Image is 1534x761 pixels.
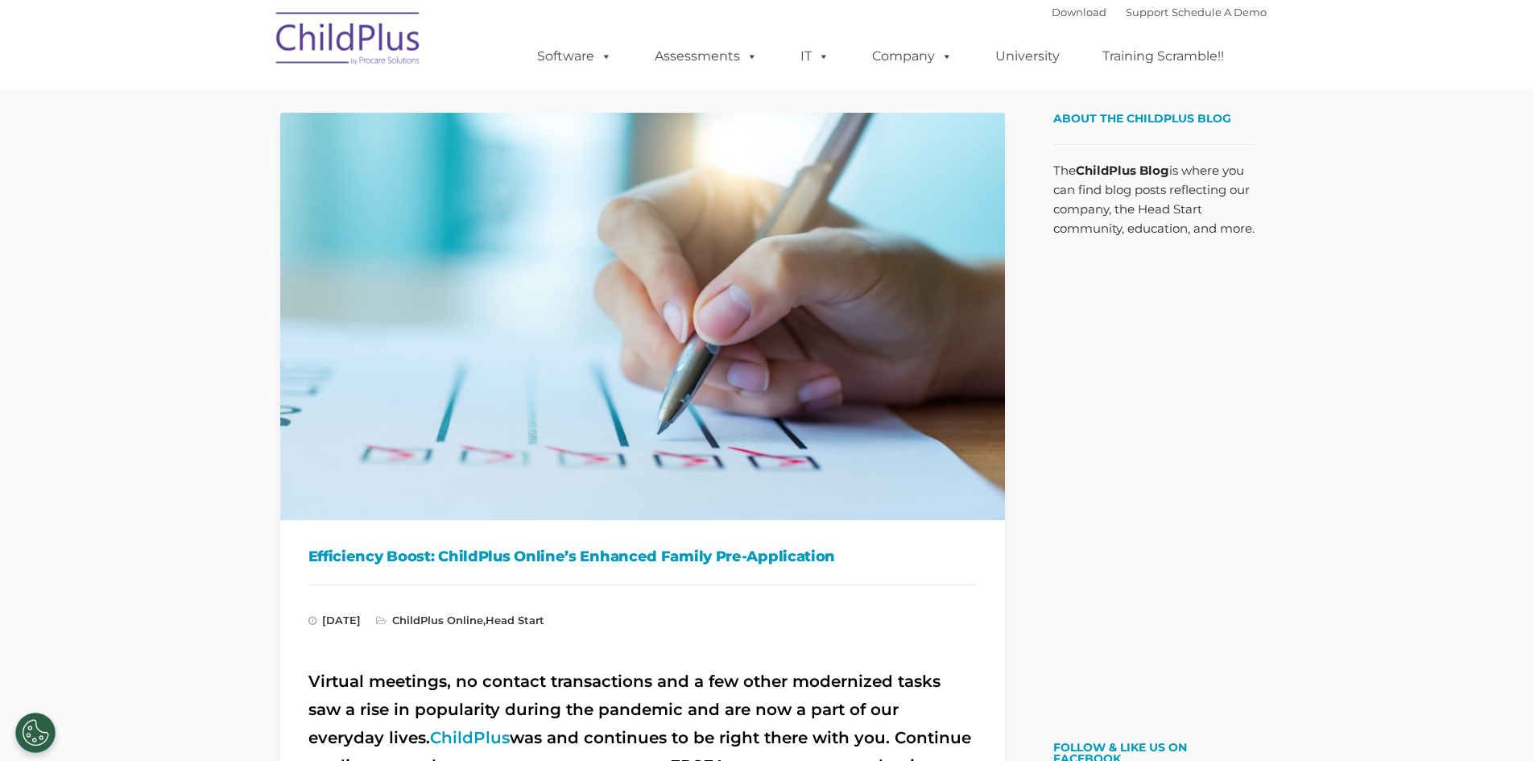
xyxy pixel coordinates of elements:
img: ChildPlus by Procare Solutions [268,1,429,81]
a: Company [856,40,969,72]
span: [DATE] [308,614,361,627]
a: Schedule A Demo [1172,6,1267,19]
a: ChildPlus [430,728,510,747]
a: University [979,40,1076,72]
a: ChildPlus Online [392,614,483,627]
span: About the ChildPlus Blog [1053,111,1231,126]
a: Support [1126,6,1168,19]
a: Training Scramble!! [1086,40,1240,72]
a: Download [1052,6,1106,19]
p: The is where you can find blog posts reflecting our company, the Head Start community, education,... [1053,161,1255,238]
a: Assessments [639,40,774,72]
a: Software [521,40,628,72]
font: | [1052,6,1267,19]
span: , [376,614,544,627]
img: Efficiency Boost: ChildPlus Online's Enhanced Family Pre-Application Process - Streamlining Appli... [280,113,1005,520]
button: Cookies Settings [15,713,56,753]
a: Head Start [486,614,544,627]
strong: ChildPlus Blog [1076,163,1169,178]
h1: Efficiency Boost: ChildPlus Online’s Enhanced Family Pre-Application [308,544,977,569]
a: IT [784,40,846,72]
